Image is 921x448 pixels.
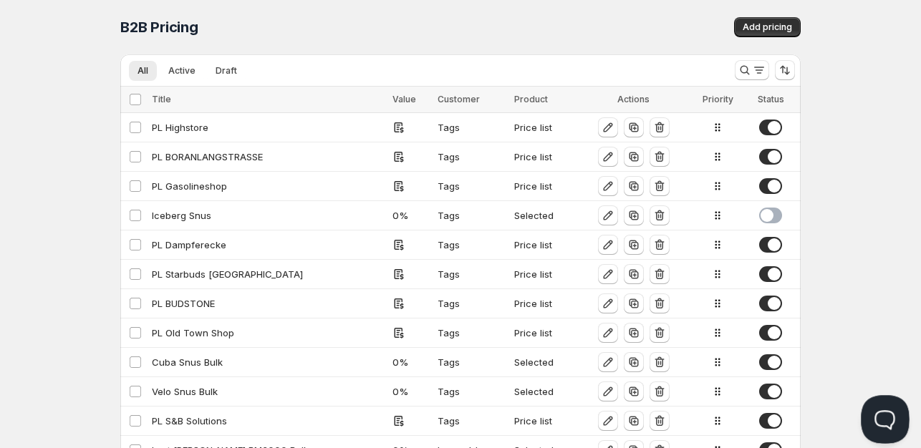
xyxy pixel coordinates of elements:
div: Cuba Snus Bulk [152,355,384,369]
span: Draft [216,65,237,77]
button: Add pricing [734,17,801,37]
div: Price list [514,267,573,281]
div: PL BUDSTONE [152,296,384,311]
div: Price list [514,120,573,135]
div: Iceberg Snus [152,208,384,223]
div: Tags [438,355,506,369]
span: All [138,65,148,77]
span: Title [152,94,171,104]
span: Active [168,65,196,77]
div: 0 % [392,384,429,399]
div: PL S&B Solutions [152,414,384,428]
span: Product [514,94,548,104]
div: Tags [438,296,506,311]
div: Tags [438,179,506,193]
span: B2B Pricing [120,19,198,36]
span: Customer [438,94,480,104]
div: Selected [514,384,573,399]
div: Price list [514,326,573,340]
div: Velo Snus Bulk [152,384,384,399]
div: PL Gasolineshop [152,179,384,193]
div: Price list [514,179,573,193]
div: 0 % [392,355,429,369]
span: Status [758,94,784,104]
div: Price list [514,238,573,252]
div: Selected [514,355,573,369]
div: PL Old Town Shop [152,326,384,340]
div: Tags [438,150,506,164]
span: Add pricing [743,21,792,33]
div: Tags [438,384,506,399]
div: Tags [438,208,506,223]
div: Tags [438,238,506,252]
button: Sort the results [775,60,795,80]
div: Price list [514,150,573,164]
div: Tags [438,267,506,281]
div: Tags [438,120,506,135]
div: PL BORANLANGSTRASSE [152,150,384,164]
iframe: Help Scout Beacon - Open [861,395,910,444]
span: Actions [617,94,650,104]
div: PL Starbuds [GEOGRAPHIC_DATA] [152,267,384,281]
span: Priority [703,94,733,104]
div: PL Highstore [152,120,384,135]
div: Price list [514,296,573,311]
span: Value [392,94,416,104]
div: Price list [514,414,573,428]
div: PL Dampferecke [152,238,384,252]
button: Search and filter results [735,60,769,80]
div: 0 % [392,208,429,223]
div: Tags [438,326,506,340]
div: Selected [514,208,573,223]
div: Tags [438,414,506,428]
